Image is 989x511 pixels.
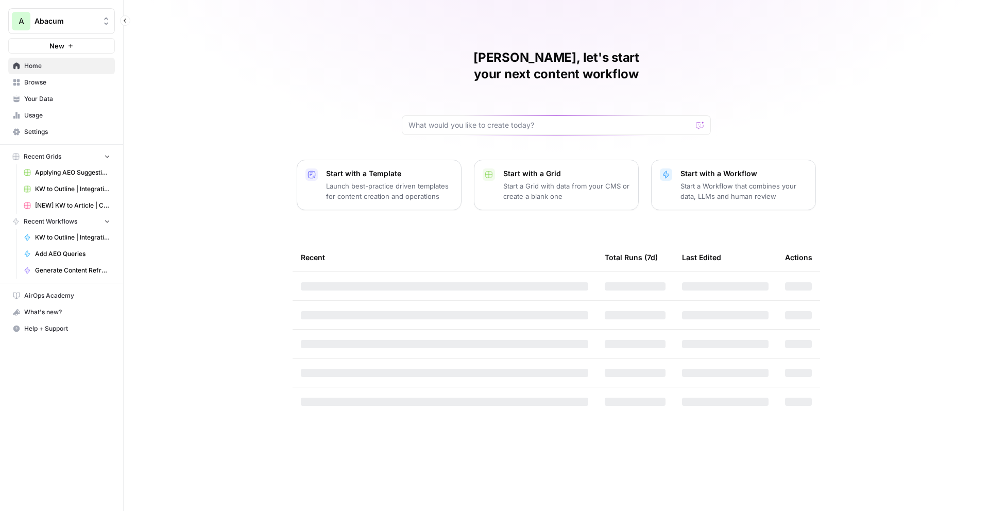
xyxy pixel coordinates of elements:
[35,233,110,242] span: KW to Outline | Integration Pages
[408,120,692,130] input: What would you like to create today?
[474,160,639,210] button: Start with a GridStart a Grid with data from your CMS or create a blank one
[8,320,115,337] button: Help + Support
[8,287,115,304] a: AirOps Academy
[24,78,110,87] span: Browse
[19,262,115,279] a: Generate Content Refresh Updates Brief
[503,168,630,179] p: Start with a Grid
[9,304,114,320] div: What's new?
[8,107,115,124] a: Usage
[19,246,115,262] a: Add AEO Queries
[8,74,115,91] a: Browse
[24,291,110,300] span: AirOps Academy
[35,201,110,210] span: [NEW] KW to Article | Cohort Grid
[24,217,77,226] span: Recent Workflows
[8,58,115,74] a: Home
[605,243,658,271] div: Total Runs (7d)
[301,243,588,271] div: Recent
[8,214,115,229] button: Recent Workflows
[8,8,115,34] button: Workspace: Abacum
[35,184,110,194] span: KW to Outline | Integration Pages Grid
[8,304,115,320] button: What's new?
[297,160,462,210] button: Start with a TemplateLaunch best-practice driven templates for content creation and operations
[682,243,721,271] div: Last Edited
[326,168,453,179] p: Start with a Template
[24,94,110,104] span: Your Data
[35,16,97,26] span: Abacum
[503,181,630,201] p: Start a Grid with data from your CMS or create a blank one
[49,41,64,51] span: New
[326,181,453,201] p: Launch best-practice driven templates for content creation and operations
[785,243,812,271] div: Actions
[8,149,115,164] button: Recent Grids
[680,168,807,179] p: Start with a Workflow
[651,160,816,210] button: Start with a WorkflowStart a Workflow that combines your data, LLMs and human review
[402,49,711,82] h1: [PERSON_NAME], let's start your next content workflow
[24,111,110,120] span: Usage
[19,164,115,181] a: Applying AEO Suggestions
[35,168,110,177] span: Applying AEO Suggestions
[24,127,110,137] span: Settings
[19,197,115,214] a: [NEW] KW to Article | Cohort Grid
[35,249,110,259] span: Add AEO Queries
[19,15,24,27] span: A
[24,61,110,71] span: Home
[19,229,115,246] a: KW to Outline | Integration Pages
[35,266,110,275] span: Generate Content Refresh Updates Brief
[8,38,115,54] button: New
[19,181,115,197] a: KW to Outline | Integration Pages Grid
[680,181,807,201] p: Start a Workflow that combines your data, LLMs and human review
[8,91,115,107] a: Your Data
[8,124,115,140] a: Settings
[24,324,110,333] span: Help + Support
[24,152,61,161] span: Recent Grids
